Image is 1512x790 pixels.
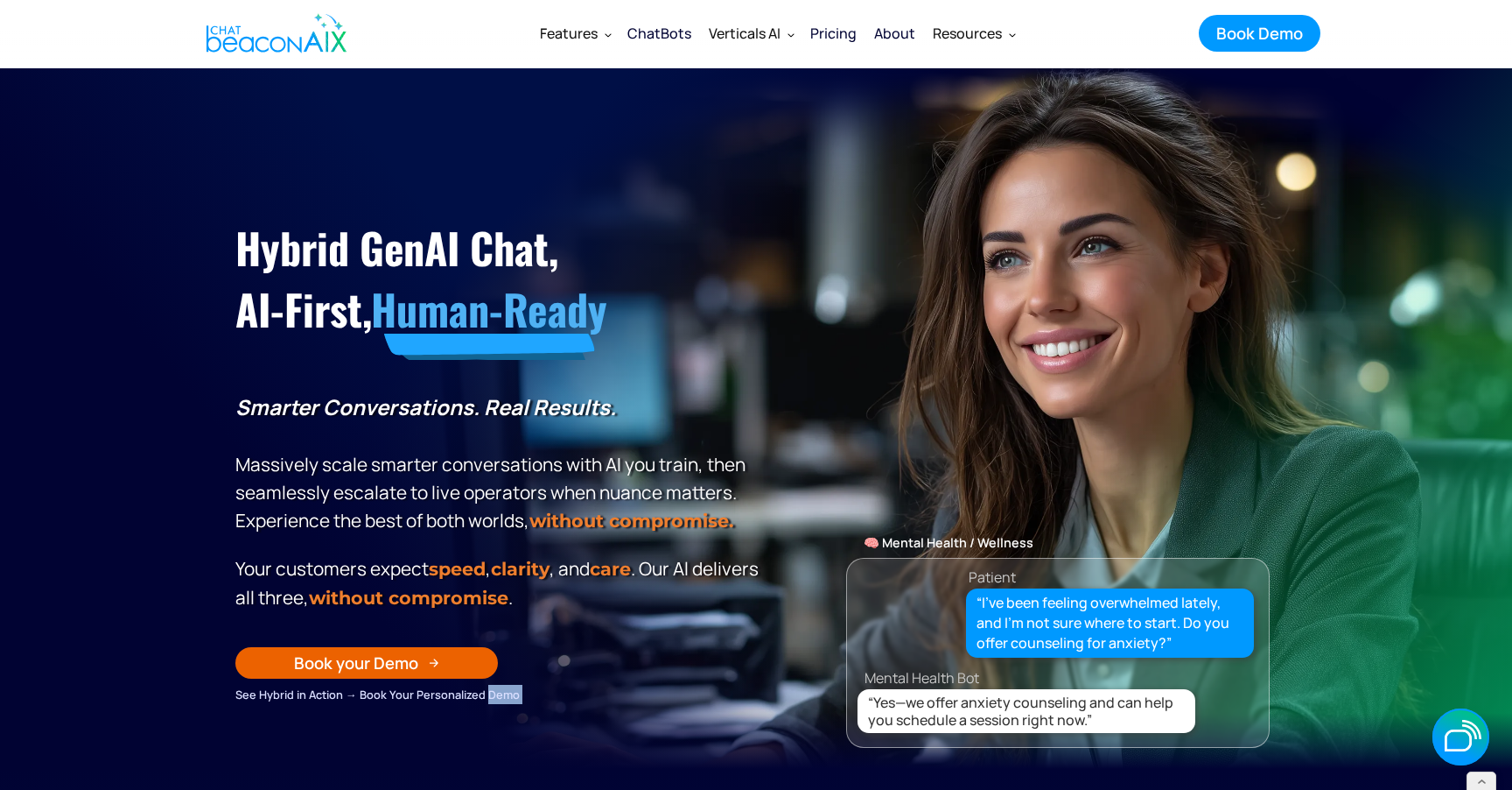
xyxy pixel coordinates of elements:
[1009,31,1016,38] img: Dropdown
[235,647,498,679] a: Book your Demo
[619,11,700,56] a: ChatBots
[933,21,1002,46] div: Resources
[700,12,801,54] div: Verticals AI
[192,3,356,64] a: home
[787,31,794,38] img: Dropdown
[429,558,486,580] strong: speed
[874,21,915,46] div: About
[924,12,1023,54] div: Resources
[294,652,418,674] div: Book your Demo
[627,21,691,46] div: ChatBots
[1199,15,1320,52] a: Book Demo
[864,666,1286,690] div: Mental Health Bot
[235,685,765,704] div: See Hybrid in Action → Book Your Personalized Demo
[976,593,1244,654] div: “I’ve been feeling overwhelmed lately, and I’m not sure where to start. Do you offer counseling f...
[491,558,549,580] span: clarity
[801,11,865,56] a: Pricing
[235,554,765,612] p: Your customers expect , , and . Our Al delivers all three, .
[531,12,619,54] div: Features
[429,658,439,668] img: Arrow
[235,393,765,535] p: Massively scale smarter conversations with AI you train, then seamlessly escalate to live operato...
[868,694,1191,729] div: “Yes—we offer anxiety counseling and can help you schedule a session right now.”
[309,587,508,609] span: without compromise
[605,31,612,38] img: Dropdown
[371,278,606,340] span: Human-Ready
[847,531,1269,555] div: 🧠 Mental Health / Wellness
[709,21,780,46] div: Verticals AI
[235,392,616,421] strong: Smarter Conversations. Real Results.
[540,21,598,46] div: Features
[865,11,924,56] a: About
[810,21,857,46] div: Pricing
[1216,22,1303,45] div: Book Demo
[590,558,631,580] span: care
[529,510,733,532] strong: without compromise.
[235,217,765,341] h1: Hybrid GenAI Chat, AI-First,
[969,565,1016,589] div: Patient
